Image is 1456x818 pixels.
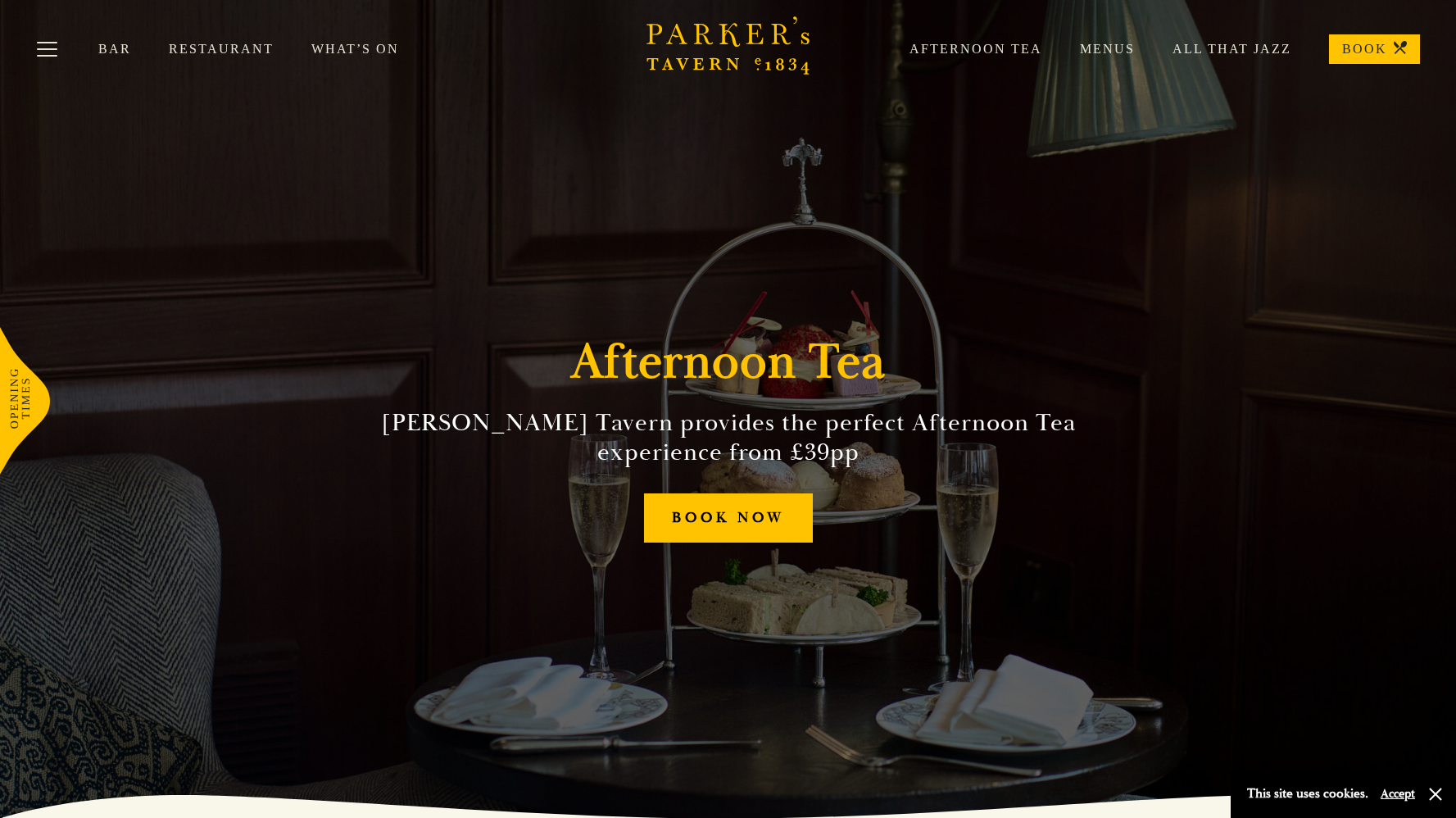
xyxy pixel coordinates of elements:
[571,333,886,392] h1: Afternoon Tea
[1247,782,1368,806] p: This site uses cookies.
[355,408,1102,467] h2: [PERSON_NAME] Tavern provides the perfect Afternoon Tea experience from £39pp
[1427,786,1444,802] button: Close and accept
[1381,786,1415,802] button: Accept
[644,493,813,543] a: BOOK NOW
